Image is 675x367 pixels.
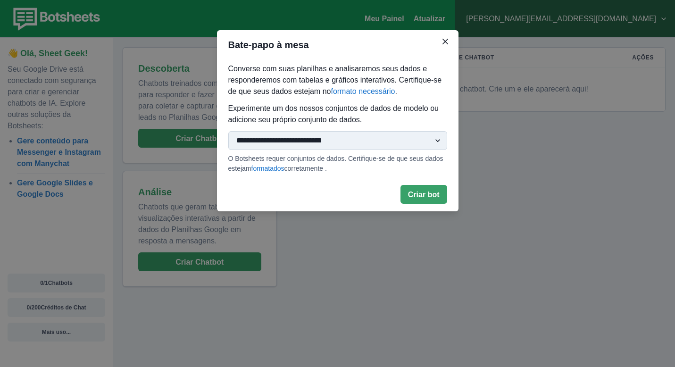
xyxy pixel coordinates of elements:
[228,155,443,172] font: O Botsheets requer conjuntos de dados. Certifique-se de que seus dados estejam
[331,87,395,95] a: formato necessário
[400,185,447,204] button: Criar bot
[284,165,327,172] font: corretamente .
[251,165,284,172] a: formatados
[228,65,442,95] font: Converse com suas planilhas e analisaremos seus dados e responderemos com tabelas e gráficos inte...
[438,34,453,49] button: Fechar
[228,40,309,50] font: Bate-papo à mesa
[228,104,439,124] font: Experimente um dos nossos conjuntos de dados de modelo ou adicione seu próprio conjunto de dados.
[395,87,397,95] font: .
[408,191,440,199] font: Criar bot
